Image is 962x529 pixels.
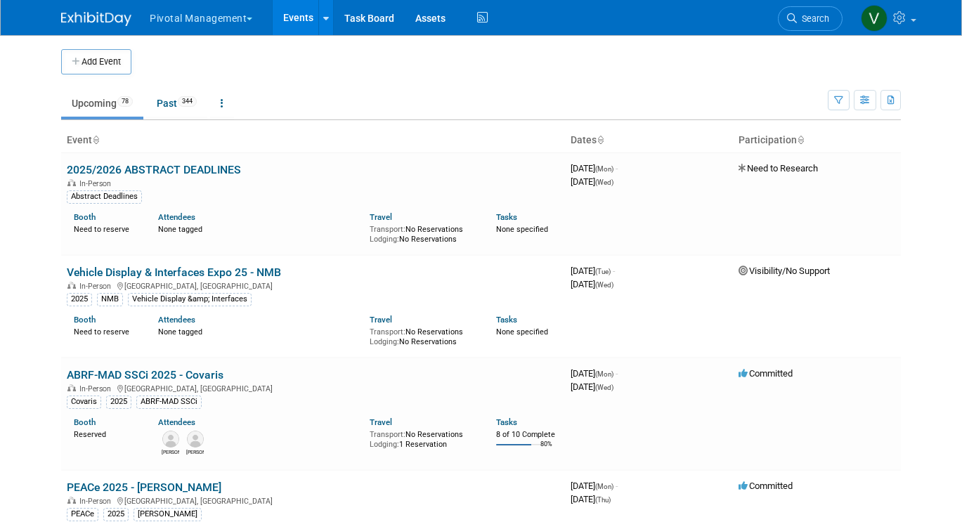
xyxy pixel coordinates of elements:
span: (Mon) [595,165,613,173]
span: (Tue) [595,268,611,275]
a: Travel [370,315,392,325]
span: [DATE] [571,163,618,174]
span: (Mon) [595,370,613,378]
div: No Reservations No Reservations [370,222,475,244]
span: [DATE] [571,176,613,187]
span: - [616,163,618,174]
span: In-Person [79,384,115,393]
span: None specified [496,327,548,337]
button: Add Event [61,49,131,74]
a: Travel [370,417,392,427]
div: 2025 [106,396,131,408]
img: In-Person Event [67,179,76,186]
a: Booth [74,212,96,222]
a: Booth [74,315,96,325]
a: 2025/2026 ABSTRACT DEADLINES [67,163,241,176]
a: Attendees [158,315,195,325]
div: No Reservations No Reservations [370,325,475,346]
a: Sort by Event Name [92,134,99,145]
span: Transport: [370,327,405,337]
div: [PERSON_NAME] [134,508,202,521]
td: 80% [540,440,552,459]
a: Upcoming78 [61,90,143,117]
span: (Mon) [595,483,613,490]
a: Attendees [158,417,195,427]
span: None specified [496,225,548,234]
span: Committed [739,481,793,491]
div: Covaris [67,396,101,408]
div: [GEOGRAPHIC_DATA], [GEOGRAPHIC_DATA] [67,382,559,393]
a: Travel [370,212,392,222]
span: [DATE] [571,266,615,276]
span: - [616,368,618,379]
span: [DATE] [571,381,613,392]
div: Vehicle Display &amp; Interfaces [128,293,252,306]
th: Participation [733,129,901,152]
a: Sort by Participation Type [797,134,804,145]
div: ABRF-MAD SSCi [136,396,202,408]
span: Search [797,13,829,24]
span: (Wed) [595,384,613,391]
span: [DATE] [571,368,618,379]
a: Tasks [496,212,517,222]
span: [DATE] [571,279,613,289]
a: Past344 [146,90,207,117]
div: 2025 [67,293,92,306]
span: Need to Research [739,163,818,174]
a: Attendees [158,212,195,222]
img: Sujash Chatterjee [187,431,204,448]
a: Tasks [496,417,517,427]
span: 344 [178,96,197,107]
a: ABRF-MAD SSCi 2025 - Covaris [67,368,223,381]
span: [DATE] [571,494,611,504]
div: Reserved [74,427,137,440]
span: (Wed) [595,178,613,186]
img: In-Person Event [67,384,76,391]
div: 8 of 10 Complete [496,430,559,440]
span: In-Person [79,179,115,188]
a: Vehicle Display & Interfaces Expo 25 - NMB [67,266,281,279]
div: NMB [97,293,123,306]
div: None tagged [158,222,358,235]
div: Melissa Gabello [162,448,179,456]
div: Need to reserve [74,325,137,337]
span: (Thu) [595,496,611,504]
span: - [613,266,615,276]
a: Sort by Start Date [597,134,604,145]
span: Lodging: [370,337,399,346]
span: Transport: [370,430,405,439]
img: ExhibitDay [61,12,131,26]
div: Abstract Deadlines [67,190,142,203]
a: Search [778,6,843,31]
span: 78 [117,96,133,107]
div: 2025 [103,508,129,521]
span: Transport: [370,225,405,234]
span: [DATE] [571,481,618,491]
img: In-Person Event [67,497,76,504]
div: Need to reserve [74,222,137,235]
span: Lodging: [370,440,399,449]
span: (Wed) [595,281,613,289]
img: Valerie Weld [861,5,888,32]
div: No Reservations 1 Reservation [370,427,475,449]
th: Dates [565,129,733,152]
img: In-Person Event [67,282,76,289]
div: [GEOGRAPHIC_DATA], [GEOGRAPHIC_DATA] [67,280,559,291]
span: Lodging: [370,235,399,244]
div: PEACe [67,508,98,521]
div: Sujash Chatterjee [186,448,204,456]
span: - [616,481,618,491]
img: Melissa Gabello [162,431,179,448]
span: Visibility/No Support [739,266,830,276]
span: In-Person [79,497,115,506]
a: PEACe 2025 - [PERSON_NAME] [67,481,221,494]
a: Booth [74,417,96,427]
span: In-Person [79,282,115,291]
div: None tagged [158,325,358,337]
th: Event [61,129,565,152]
a: Tasks [496,315,517,325]
div: [GEOGRAPHIC_DATA], [GEOGRAPHIC_DATA] [67,495,559,506]
span: Committed [739,368,793,379]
